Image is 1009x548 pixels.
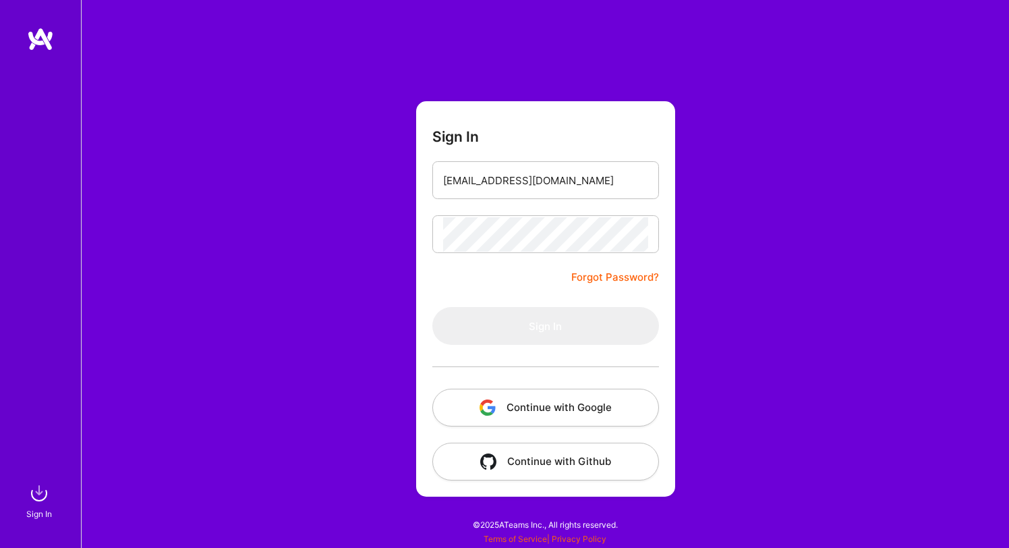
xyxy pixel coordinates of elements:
[26,507,52,521] div: Sign In
[484,534,547,544] a: Terms of Service
[432,307,659,345] button: Sign In
[432,128,479,145] h3: Sign In
[480,400,496,416] img: icon
[484,534,606,544] span: |
[480,454,496,470] img: icon
[552,534,606,544] a: Privacy Policy
[443,163,648,198] input: Email...
[28,480,53,521] a: sign inSign In
[432,443,659,481] button: Continue with Github
[27,27,54,51] img: logo
[26,480,53,507] img: sign in
[432,389,659,427] button: Continue with Google
[81,508,1009,541] div: © 2025 ATeams Inc., All rights reserved.
[571,269,659,285] a: Forgot Password?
